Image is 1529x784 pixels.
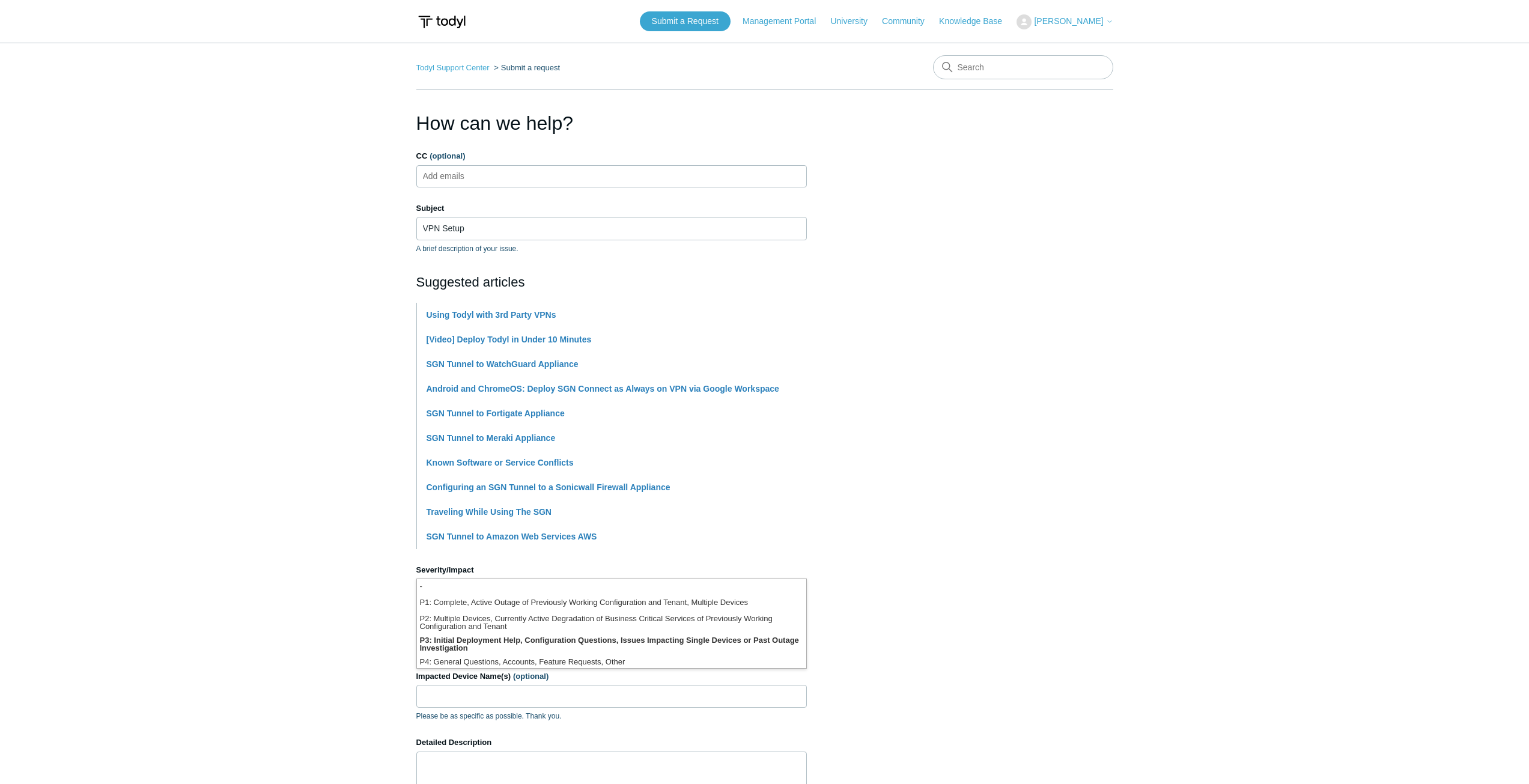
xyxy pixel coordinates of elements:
[933,55,1113,79] input: Search
[1017,14,1113,29] button: [PERSON_NAME]
[417,579,806,595] li: -
[427,409,565,418] a: SGN Tunnel to Fortigate Appliance
[416,670,807,682] label: Impacted Device Name(s)
[416,737,807,749] label: Detailed Description
[417,612,806,633] li: P2: Multiple Devices, Currently Active Degradation of Business Critical Services of Previously Wo...
[416,272,807,292] h2: Suggested articles
[430,151,465,160] span: (optional)
[416,150,807,162] label: CC
[416,11,467,33] img: Todyl Support Center Help Center home page
[882,15,937,28] a: Community
[427,507,552,517] a: Traveling While Using The SGN
[491,63,560,72] li: Submit a request
[416,564,807,576] label: Severity/Impact
[416,63,492,72] li: Todyl Support Center
[427,458,574,467] a: Known Software or Service Conflicts
[416,63,490,72] a: Todyl Support Center
[427,359,579,369] a: SGN Tunnel to WatchGuard Appliance
[830,15,879,28] a: University
[417,655,806,671] li: P4: General Questions, Accounts, Feature Requests, Other
[427,335,592,344] a: [Video] Deploy Todyl in Under 10 Minutes
[743,15,828,28] a: Management Portal
[939,15,1014,28] a: Knowledge Base
[416,109,807,138] h1: How can we help?
[1034,16,1103,26] span: [PERSON_NAME]
[416,243,807,254] p: A brief description of your issue.
[417,633,806,655] li: P3: Initial Deployment Help, Configuration Questions, Issues Impacting Single Devices or Past Out...
[427,310,556,320] a: Using Todyl with 3rd Party VPNs
[427,384,779,394] a: Android and ChromeOS: Deploy SGN Connect as Always on VPN via Google Workspace
[427,482,670,492] a: Configuring an SGN Tunnel to a Sonicwall Firewall Appliance
[416,202,807,214] label: Subject
[417,595,806,612] li: P1: Complete, Active Outage of Previously Working Configuration and Tenant, Multiple Devices
[640,11,731,31] a: Submit a Request
[416,711,807,722] p: Please be as specific as possible. Thank you.
[427,433,556,443] a: SGN Tunnel to Meraki Appliance
[427,532,597,541] a: SGN Tunnel to Amazon Web Services AWS
[418,167,490,185] input: Add emails
[513,672,549,681] span: (optional)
